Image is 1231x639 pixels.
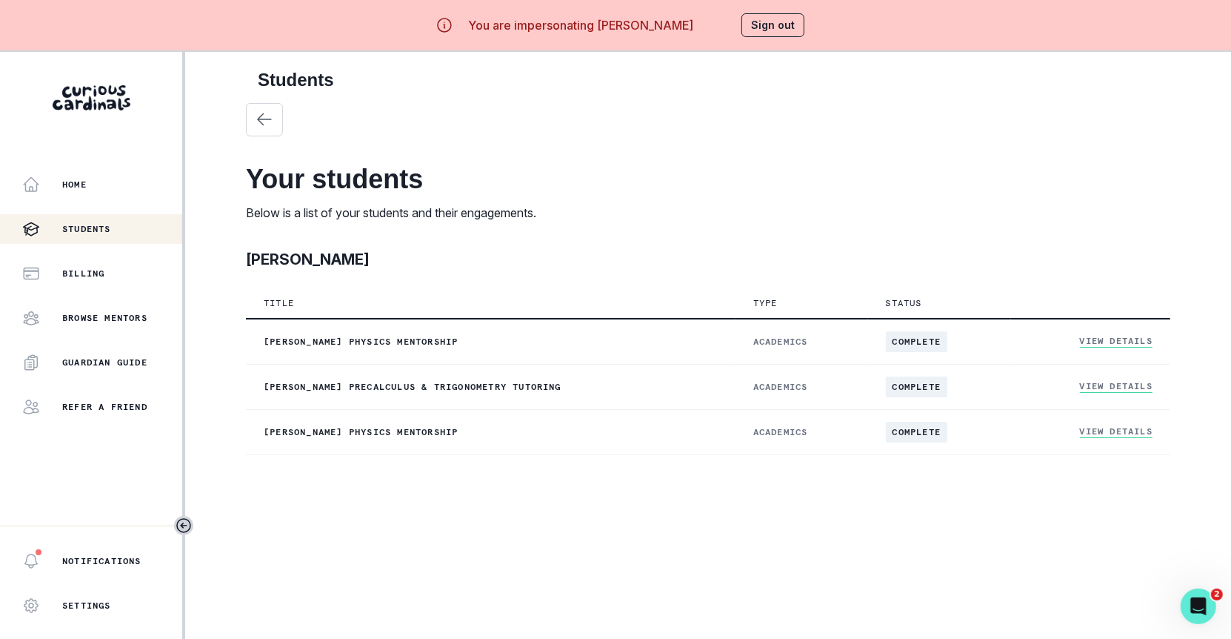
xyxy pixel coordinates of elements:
[62,401,147,413] p: Refer a friend
[246,204,1170,222] p: Below is a list of your students and their engagements.
[53,85,130,110] img: Curious Cardinals Logo
[62,555,141,567] p: Notifications
[174,516,193,535] button: Toggle sidebar
[62,179,87,191] p: Home
[264,426,718,438] p: [PERSON_NAME] Physics Mentorship
[1211,589,1223,600] span: 2
[886,297,922,309] p: Status
[753,426,850,438] p: ACADEMICS
[258,70,1158,91] h2: Students
[886,331,948,352] span: complete
[264,381,718,393] p: [PERSON_NAME] Precalculus & Trigonometry tutoring
[62,357,147,368] p: Guardian Guide
[741,13,804,37] button: Sign out
[753,297,778,309] p: Type
[62,223,111,235] p: Students
[753,336,850,348] p: ACADEMICS
[62,312,147,324] p: Browse Mentors
[886,377,948,397] span: complete
[246,248,370,271] p: [PERSON_NAME]
[1181,589,1216,624] iframe: Intercom live chat
[1080,380,1152,393] a: View Details
[468,16,693,34] p: You are impersonating [PERSON_NAME]
[1080,426,1152,438] a: View Details
[886,422,948,443] span: complete
[264,336,718,348] p: [PERSON_NAME] Physics Mentorship
[264,297,294,309] p: Title
[62,600,111,612] p: Settings
[246,163,1170,195] h2: Your students
[62,268,104,279] p: Billing
[1080,335,1152,348] a: View Details
[753,381,850,393] p: ACADEMICS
